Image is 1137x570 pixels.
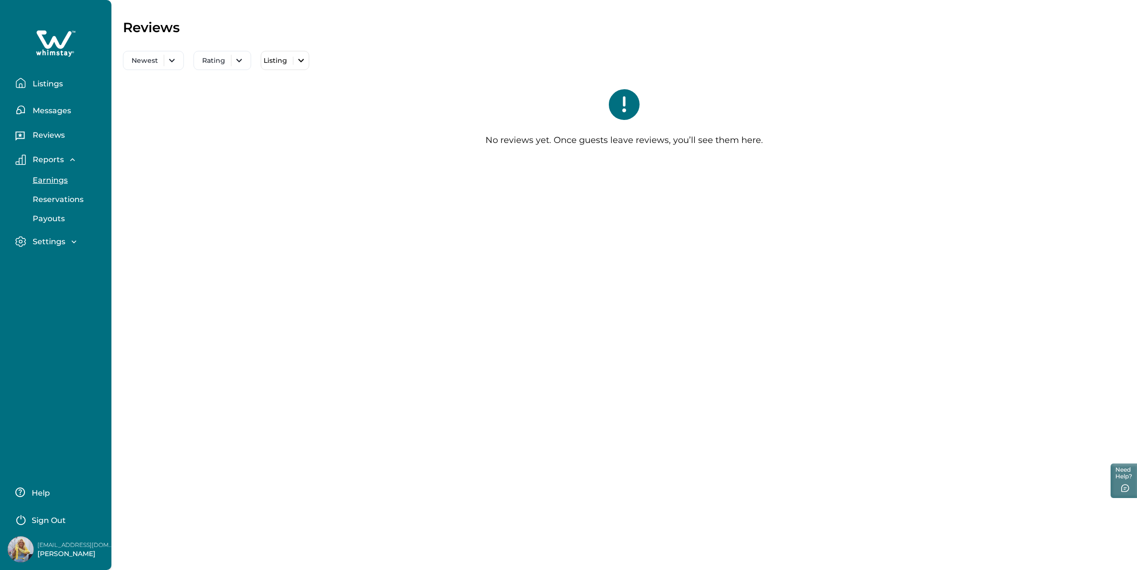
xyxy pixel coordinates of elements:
[485,135,763,146] p: No reviews yet. Once guests leave reviews, you’ll see them here.
[15,510,100,529] button: Sign Out
[194,51,251,70] button: Rating
[30,131,65,140] p: Reviews
[15,73,104,93] button: Listings
[261,57,287,65] p: Listing
[15,236,104,247] button: Settings
[30,214,65,224] p: Payouts
[30,195,84,204] p: Reservations
[8,536,34,562] img: Whimstay Host
[123,19,180,36] p: Reviews
[22,190,110,209] button: Reservations
[15,171,104,228] div: Reports
[30,176,68,185] p: Earnings
[30,237,65,247] p: Settings
[15,154,104,165] button: Reports
[30,106,71,116] p: Messages
[15,100,104,119] button: Messages
[261,51,309,70] button: Listing
[22,209,110,228] button: Payouts
[15,127,104,146] button: Reviews
[37,540,114,550] p: [EMAIL_ADDRESS][DOMAIN_NAME]
[30,155,64,165] p: Reports
[29,488,50,498] p: Help
[37,549,114,559] p: [PERSON_NAME]
[30,79,63,89] p: Listings
[32,516,66,525] p: Sign Out
[22,171,110,190] button: Earnings
[123,51,184,70] button: Newest
[15,483,100,502] button: Help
